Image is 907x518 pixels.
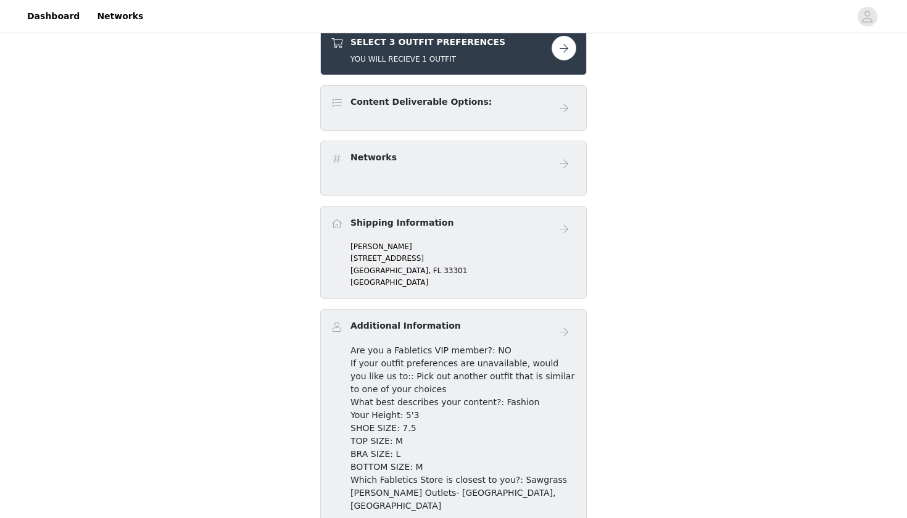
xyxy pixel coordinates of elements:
[350,423,416,433] span: SHOE SIZE: 7.5
[350,358,574,394] span: If your outfit preferences are unavailable, would you like us to:: Pick out another outfit that i...
[320,25,587,75] div: SELECT 3 OUTFIT PREFERENCES
[350,151,397,164] h4: Networks
[444,266,467,275] span: 33301
[320,141,587,196] div: Networks
[350,54,505,65] h5: YOU WILL RECIEVE 1 OUTFIT
[433,266,442,275] span: FL
[350,253,576,264] p: [STREET_ADDRESS]
[350,345,511,355] span: Are you a Fabletics VIP member?: NO
[89,2,151,30] a: Networks
[350,462,423,472] span: BOTTOM SIZE: M
[350,241,576,252] p: [PERSON_NAME]
[350,410,419,420] span: Your Height: 5'3
[350,449,400,459] span: BRA SIZE: L
[861,7,873,27] div: avatar
[350,216,453,229] h4: Shipping Information
[350,36,505,49] h4: SELECT 3 OUTFIT PREFERENCES
[320,85,587,131] div: Content Deliverable Options:
[350,277,576,288] p: [GEOGRAPHIC_DATA]
[350,96,492,109] h4: Content Deliverable Options:
[350,475,567,511] span: Which Fabletics Store is closest to you?: Sawgrass [PERSON_NAME] Outlets- [GEOGRAPHIC_DATA], [GEO...
[320,206,587,299] div: Shipping Information
[350,436,403,446] span: TOP SIZE: M
[350,319,461,332] h4: Additional Information
[20,2,87,30] a: Dashboard
[350,266,431,275] span: [GEOGRAPHIC_DATA],
[350,397,539,407] span: What best describes your content?: Fashion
